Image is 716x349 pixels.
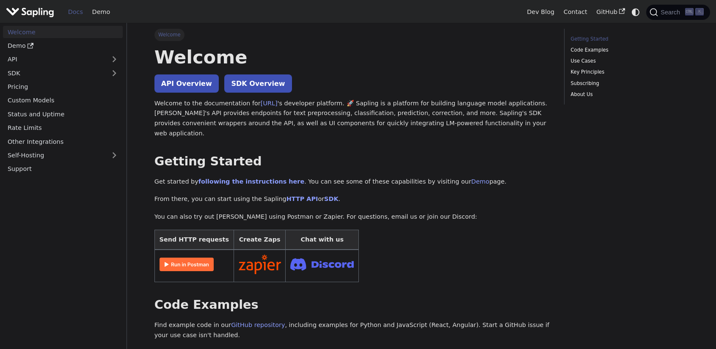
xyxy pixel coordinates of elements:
[63,5,88,19] a: Docs
[154,29,185,41] span: Welcome
[106,53,123,66] button: Expand sidebar category 'API'
[3,81,123,93] a: Pricing
[290,256,354,273] img: Join Discord
[3,40,123,52] a: Demo
[522,5,559,19] a: Dev Blog
[571,35,686,43] a: Getting Started
[154,99,552,139] p: Welcome to the documentation for 's developer platform. 🚀 Sapling is a platform for building lang...
[231,322,285,328] a: GitHub repository
[261,100,278,107] a: [URL]
[154,177,552,187] p: Get started by . You can see some of these capabilities by visiting our page.
[471,178,490,185] a: Demo
[286,230,359,250] th: Chat with us
[154,212,552,222] p: You can also try out [PERSON_NAME] using Postman or Zapier. For questions, email us or join our D...
[106,67,123,79] button: Expand sidebar category 'SDK'
[154,320,552,341] p: Find example code in our , including examples for Python and JavaScript (React, Angular). Start a...
[571,91,686,99] a: About Us
[3,135,123,148] a: Other Integrations
[239,255,281,274] img: Connect in Zapier
[88,5,115,19] a: Demo
[154,46,552,69] h1: Welcome
[198,178,304,185] a: following the instructions here
[6,6,54,18] img: Sapling.ai
[571,57,686,65] a: Use Cases
[154,29,552,41] nav: Breadcrumbs
[6,6,57,18] a: Sapling.ai
[3,149,123,162] a: Self-Hosting
[160,258,214,271] img: Run in Postman
[3,122,123,134] a: Rate Limits
[592,5,629,19] a: GitHub
[646,5,710,20] button: Search (Ctrl+K)
[571,68,686,76] a: Key Principles
[154,194,552,204] p: From there, you can start using the Sapling or .
[154,230,234,250] th: Send HTTP requests
[324,195,338,202] a: SDK
[630,6,642,18] button: Switch between dark and light mode (currently system mode)
[3,163,123,175] a: Support
[3,94,123,107] a: Custom Models
[154,297,552,313] h2: Code Examples
[571,80,686,88] a: Subscribing
[3,67,106,79] a: SDK
[695,8,704,16] kbd: K
[571,46,686,54] a: Code Examples
[559,5,592,19] a: Contact
[224,74,292,93] a: SDK Overview
[154,74,219,93] a: API Overview
[3,26,123,38] a: Welcome
[154,154,552,169] h2: Getting Started
[658,9,685,16] span: Search
[286,195,318,202] a: HTTP API
[3,53,106,66] a: API
[234,230,286,250] th: Create Zaps
[3,108,123,120] a: Status and Uptime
